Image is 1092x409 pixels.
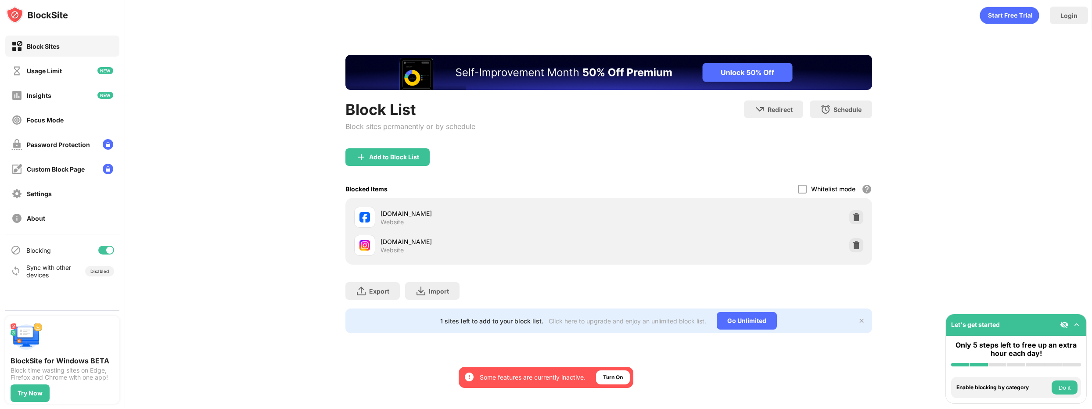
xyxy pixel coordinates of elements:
div: BlockSite for Windows BETA [11,356,114,365]
img: blocking-icon.svg [11,245,21,255]
div: [DOMAIN_NAME] [381,237,609,246]
div: Password Protection [27,141,90,148]
img: sync-icon.svg [11,266,21,276]
button: Do it [1052,380,1078,395]
div: Block List [345,100,475,118]
iframe: Banner [345,55,872,90]
img: lock-menu.svg [103,164,113,174]
div: Settings [27,190,52,197]
img: time-usage-off.svg [11,65,22,76]
div: Block time wasting sites on Edge, Firefox and Chrome with one app! [11,367,114,381]
img: favicons [359,212,370,222]
img: favicons [359,240,370,251]
img: x-button.svg [858,317,865,324]
div: Enable blocking by category [956,384,1049,391]
div: Some features are currently inactive. [480,373,586,382]
img: new-icon.svg [97,67,113,74]
div: About [27,215,45,222]
div: Website [381,218,404,226]
div: Login [1060,12,1078,19]
img: push-desktop.svg [11,321,42,353]
div: Disabled [90,269,109,274]
div: Import [429,287,449,295]
div: Blocking [26,247,51,254]
div: animation [980,7,1039,24]
div: Focus Mode [27,116,64,124]
div: Custom Block Page [27,165,85,173]
img: settings-off.svg [11,188,22,199]
img: password-protection-off.svg [11,139,22,150]
img: block-on.svg [11,41,22,52]
div: [DOMAIN_NAME] [381,209,609,218]
div: Sync with other devices [26,264,72,279]
div: Website [381,246,404,254]
div: Schedule [833,106,862,113]
img: about-off.svg [11,213,22,224]
div: 1 sites left to add to your block list. [440,317,543,325]
div: Click here to upgrade and enjoy an unlimited block list. [549,317,706,325]
div: Block sites permanently or by schedule [345,122,475,131]
img: insights-off.svg [11,90,22,101]
img: omni-setup-toggle.svg [1072,320,1081,329]
img: eye-not-visible.svg [1060,320,1069,329]
img: logo-blocksite.svg [6,6,68,24]
div: Turn On [603,373,623,382]
img: error-circle-white.svg [464,372,474,382]
img: customize-block-page-off.svg [11,164,22,175]
img: lock-menu.svg [103,139,113,150]
div: Blocked Items [345,185,388,193]
img: focus-off.svg [11,115,22,126]
img: new-icon.svg [97,92,113,99]
div: Usage Limit [27,67,62,75]
div: Insights [27,92,51,99]
div: Try Now [18,390,43,397]
div: Add to Block List [369,154,419,161]
div: Whitelist mode [811,185,855,193]
div: Redirect [768,106,793,113]
div: Only 5 steps left to free up an extra hour each day! [951,341,1081,358]
div: Block Sites [27,43,60,50]
div: Export [369,287,389,295]
div: Let's get started [951,321,1000,328]
div: Go Unlimited [717,312,777,330]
